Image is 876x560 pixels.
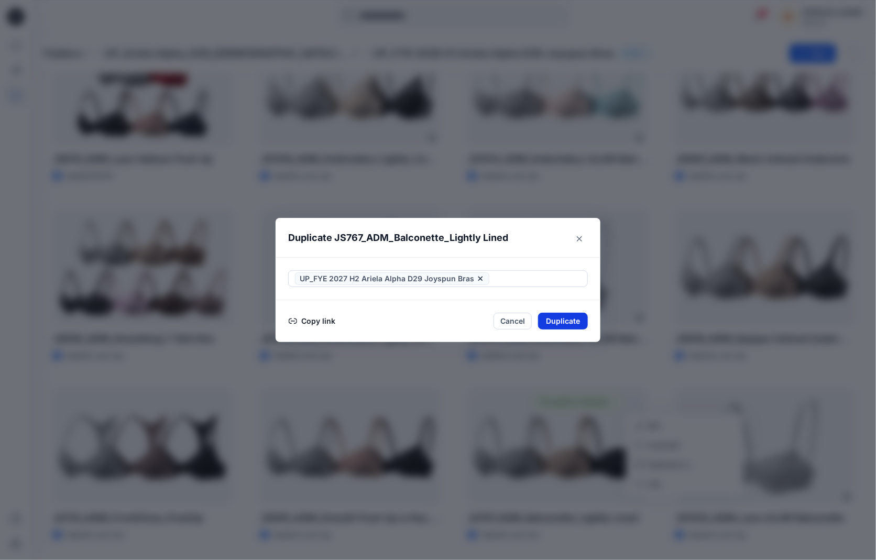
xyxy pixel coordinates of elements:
span: UP_FYE 2027 H2 Ariela Alpha D29 Joyspun Bras [300,272,474,285]
p: Duplicate JS767_ADM_Balconette_Lightly Lined [288,230,508,245]
button: Duplicate [538,313,588,330]
button: Cancel [494,313,532,330]
button: Copy link [288,315,336,327]
button: Close [571,230,588,247]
